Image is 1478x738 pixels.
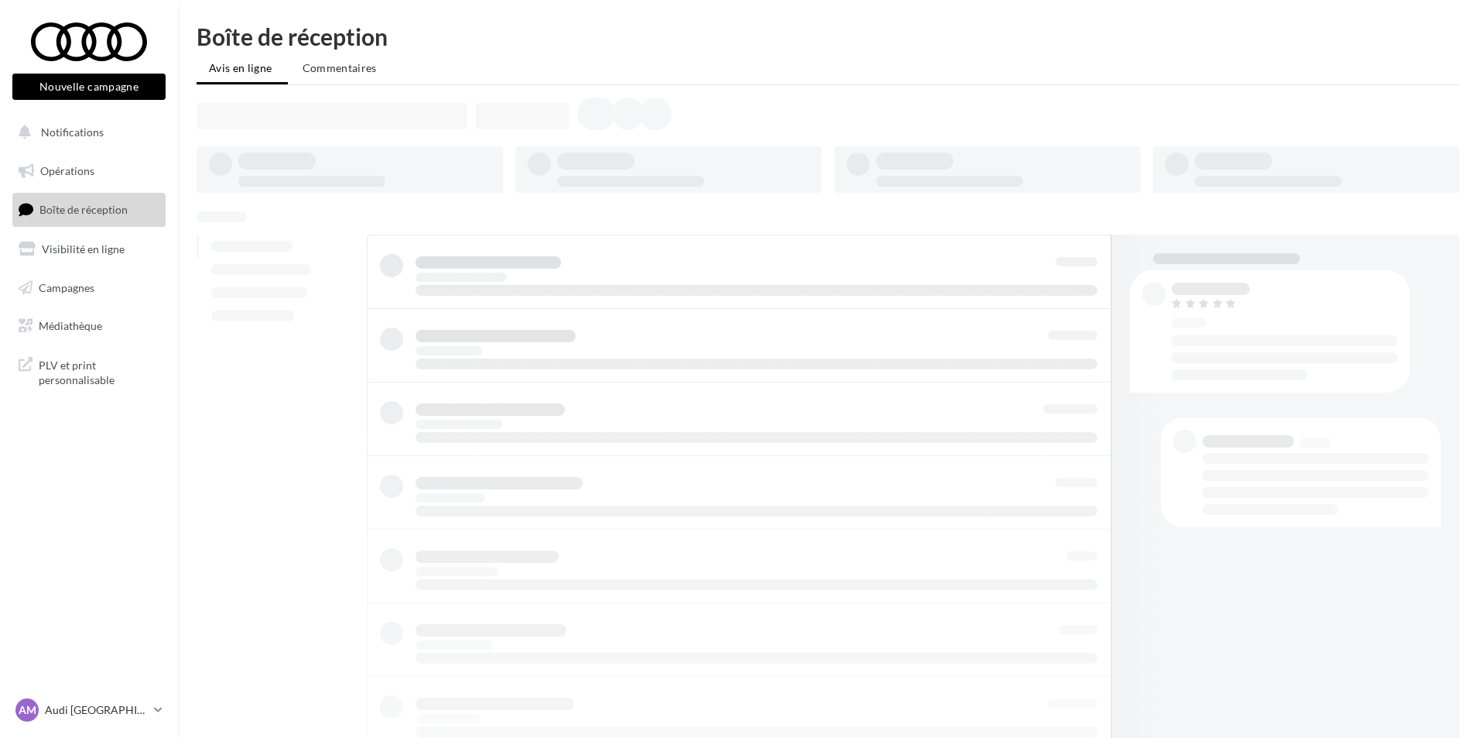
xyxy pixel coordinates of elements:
a: Médiathèque [9,310,169,342]
button: Nouvelle campagne [12,74,166,100]
span: Boîte de réception [39,203,128,216]
span: Campagnes [39,280,94,293]
span: AM [19,702,36,718]
a: Campagnes [9,272,169,304]
a: Opérations [9,155,169,187]
a: Visibilité en ligne [9,233,169,266]
a: PLV et print personnalisable [9,348,169,394]
p: Audi [GEOGRAPHIC_DATA] [45,702,148,718]
button: Notifications [9,116,163,149]
span: Médiathèque [39,319,102,332]
span: PLV et print personnalisable [39,355,159,388]
a: Boîte de réception [9,193,169,226]
div: Boîte de réception [197,25,1459,48]
span: Notifications [41,125,104,139]
a: AM Audi [GEOGRAPHIC_DATA] [12,695,166,725]
span: Visibilité en ligne [42,242,125,256]
span: Commentaires [303,61,377,74]
span: Opérations [40,164,94,177]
